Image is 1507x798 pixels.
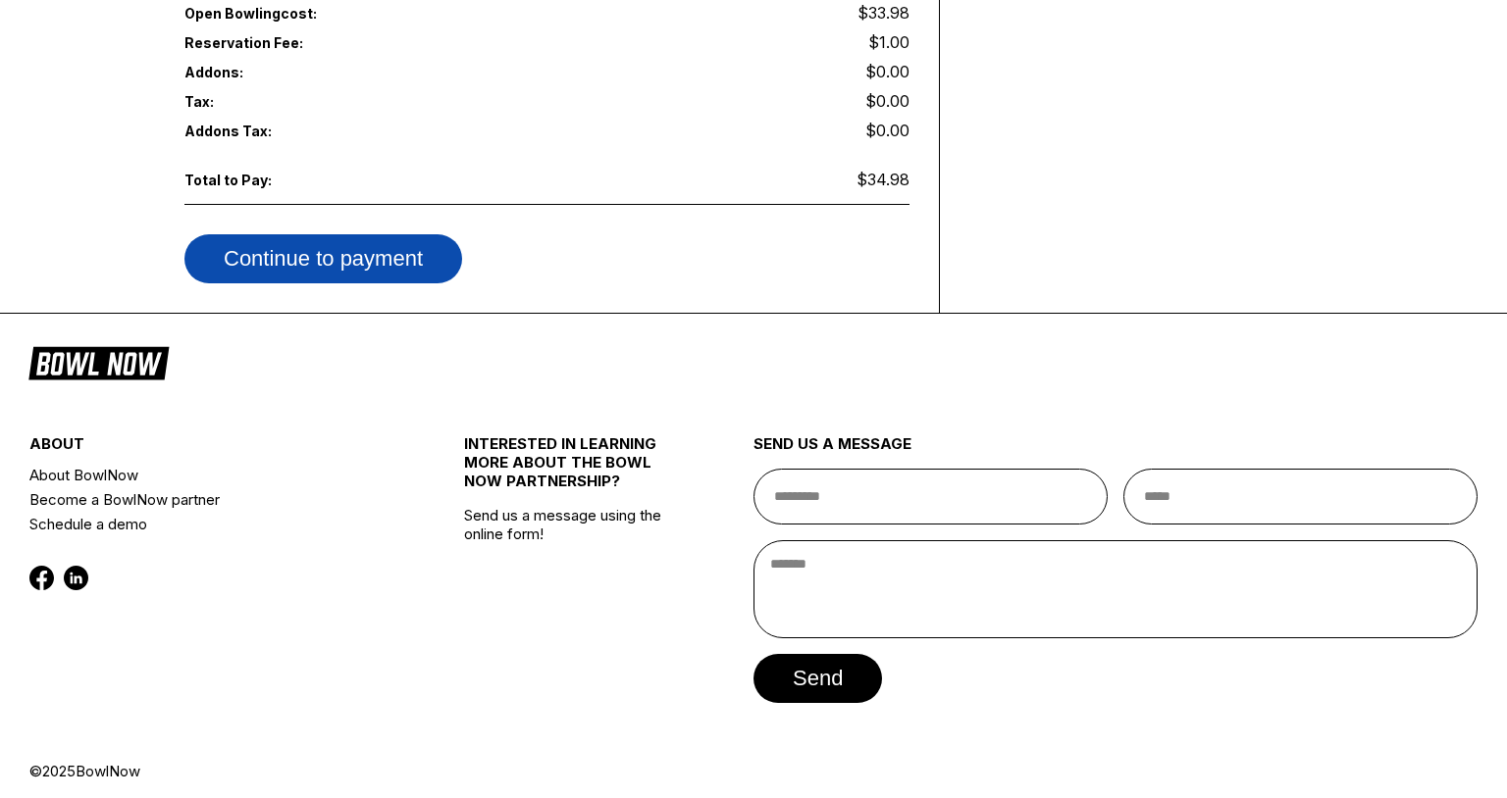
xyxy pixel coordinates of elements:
span: $33.98 [857,3,909,23]
span: $34.98 [857,170,909,189]
div: send us a message [753,434,1478,469]
div: INTERESTED IN LEARNING MORE ABOUT THE BOWL NOW PARTNERSHIP? [464,434,681,506]
span: Tax: [184,93,330,110]
span: Open Bowling cost: [184,5,547,22]
span: $0.00 [865,91,909,111]
div: about [29,434,391,463]
button: Continue to payment [184,234,462,283]
a: Schedule a demo [29,512,391,536]
span: Addons Tax: [184,123,330,139]
span: $1.00 [868,32,909,52]
a: About BowlNow [29,463,391,487]
button: send [753,654,882,703]
span: Addons: [184,64,330,80]
span: Total to Pay: [184,172,330,188]
div: Send us a message using the online form! [464,391,681,762]
a: Become a BowlNow partner [29,487,391,512]
span: $0.00 [865,62,909,81]
div: © 2025 BowlNow [29,762,1478,780]
span: Reservation Fee: [184,34,547,51]
span: $0.00 [865,121,909,140]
